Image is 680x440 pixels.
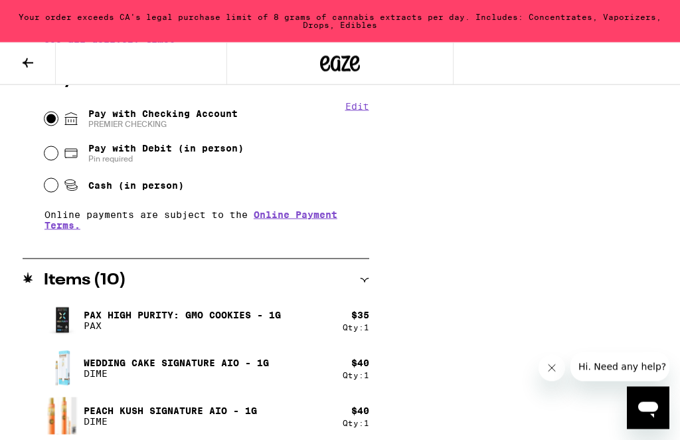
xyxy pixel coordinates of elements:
[84,416,257,427] p: DIME
[44,209,369,231] p: Online payments are subject to the
[88,108,238,130] span: Pay with Checking Account
[84,310,281,320] p: Pax High Purity: GMO Cookies - 1g
[88,119,238,130] span: PREMIER CHECKING
[627,387,669,429] iframe: Button to launch messaging window
[570,352,669,382] iframe: Message from company
[84,368,269,379] p: DIME
[343,371,369,380] div: Qty: 1
[351,405,369,416] div: $ 40
[84,405,257,416] p: Peach Kush Signature AIO - 1g
[88,143,244,154] span: Pay with Debit (in person)
[88,154,244,164] span: Pin required
[351,310,369,320] div: $ 35
[84,358,269,368] p: Wedding Cake Signature AIO - 1g
[539,355,565,382] iframe: Close message
[44,302,81,339] img: Pax High Purity: GMO Cookies - 1g
[345,101,369,112] button: Edit
[88,180,184,191] span: Cash (in person)
[44,209,337,231] a: Online Payment Terms.
[343,323,369,332] div: Qty: 1
[84,320,281,331] p: PAX
[351,358,369,368] div: $ 40
[44,273,126,288] h2: Items ( 10 )
[343,419,369,427] div: Qty: 1
[44,350,81,387] img: Wedding Cake Signature AIO - 1g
